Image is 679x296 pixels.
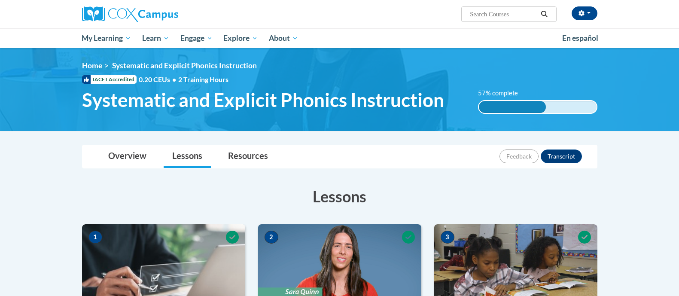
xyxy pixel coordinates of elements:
a: Overview [100,145,155,168]
label: 57% complete [478,88,527,98]
span: IACET Accredited [82,75,137,84]
a: Lessons [164,145,211,168]
button: Transcript [541,150,582,163]
a: About [263,28,304,48]
span: En español [562,34,598,43]
button: Search [538,9,551,19]
span: 1 [88,231,102,244]
input: Search Courses [469,9,538,19]
div: Main menu [69,28,610,48]
span: My Learning [82,33,131,43]
span: 2 Training Hours [178,75,228,83]
a: My Learning [76,28,137,48]
div: 57% complete [479,101,546,113]
span: Systematic and Explicit Phonics Instruction [82,88,444,111]
a: En español [557,29,604,47]
a: Home [82,61,102,70]
span: About [269,33,298,43]
a: Learn [137,28,175,48]
a: Resources [219,145,277,168]
button: Feedback [499,150,539,163]
button: Account Settings [572,6,597,20]
span: Learn [142,33,169,43]
span: Engage [180,33,213,43]
span: • [172,75,176,83]
a: Engage [175,28,218,48]
a: Explore [218,28,263,48]
span: 2 [265,231,278,244]
span: 3 [441,231,454,244]
span: Systematic and Explicit Phonics Instruction [112,61,257,70]
h3: Lessons [82,186,597,207]
span: Explore [223,33,258,43]
span: 0.20 CEUs [139,75,178,84]
a: Cox Campus [82,6,245,22]
img: Cox Campus [82,6,178,22]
